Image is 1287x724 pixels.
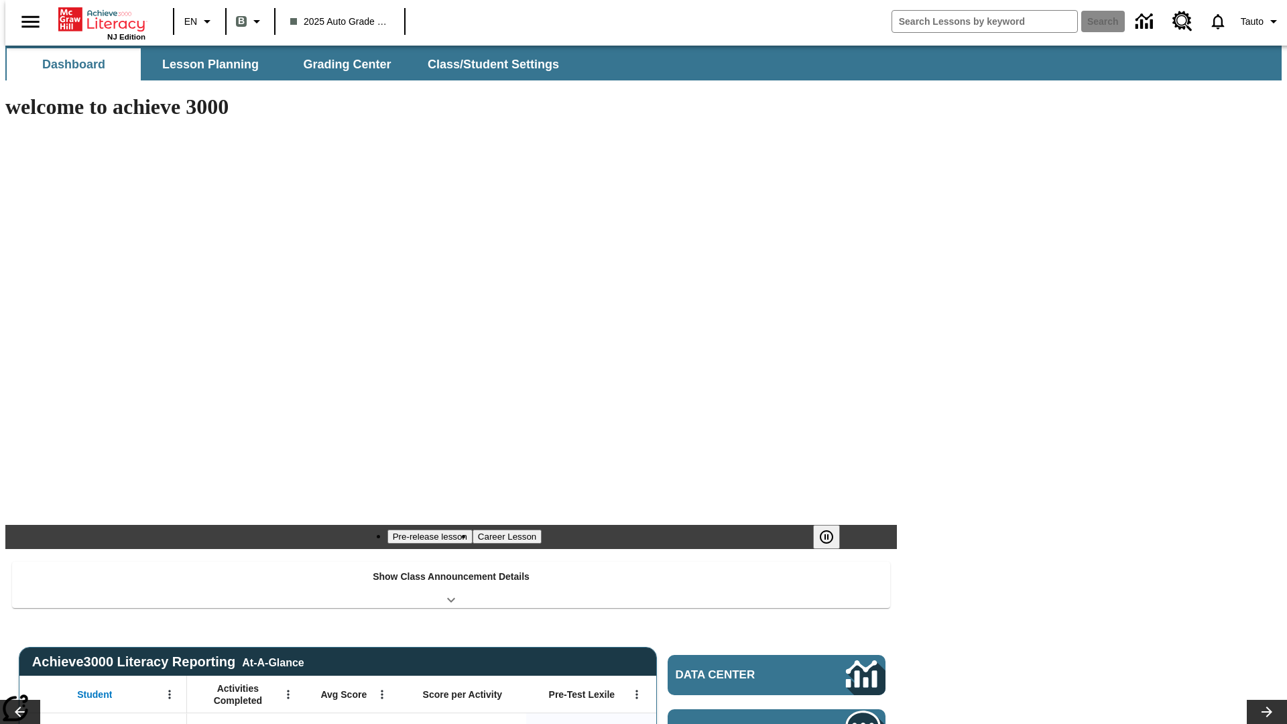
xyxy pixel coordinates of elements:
[178,9,221,34] button: Language: EN, Select a language
[1247,700,1287,724] button: Lesson carousel, Next
[813,525,853,549] div: Pause
[373,570,530,584] p: Show Class Announcement Details
[290,15,389,29] span: 2025 Auto Grade 1 B
[372,684,392,705] button: Open Menu
[278,684,298,705] button: Open Menu
[12,562,890,608] div: Show Class Announcement Details
[813,525,840,549] button: Pause
[417,48,570,80] button: Class/Student Settings
[5,95,897,119] h1: welcome to achieve 3000
[676,668,801,682] span: Data Center
[423,688,503,701] span: Score per Activity
[387,530,473,544] button: Slide 1 Pre-release lesson
[892,11,1077,32] input: search field
[303,57,391,72] span: Grading Center
[668,655,885,695] a: Data Center
[11,2,50,42] button: Open side menu
[77,688,112,701] span: Student
[242,654,304,669] div: At-A-Glance
[5,46,1282,80] div: SubNavbar
[549,688,615,701] span: Pre-Test Lexile
[58,5,145,41] div: Home
[320,688,367,701] span: Avg Score
[238,13,245,29] span: B
[1127,3,1164,40] a: Data Center
[280,48,414,80] button: Grading Center
[1164,3,1201,40] a: Resource Center, Will open in new tab
[428,57,559,72] span: Class/Student Settings
[1235,9,1287,34] button: Profile/Settings
[5,48,571,80] div: SubNavbar
[627,684,647,705] button: Open Menu
[1241,15,1264,29] span: Tauto
[32,654,304,670] span: Achieve3000 Literacy Reporting
[184,15,197,29] span: EN
[58,6,145,33] a: Home
[42,57,105,72] span: Dashboard
[107,33,145,41] span: NJ Edition
[473,530,542,544] button: Slide 2 Career Lesson
[160,684,180,705] button: Open Menu
[7,48,141,80] button: Dashboard
[1201,4,1235,39] a: Notifications
[194,682,282,707] span: Activities Completed
[162,57,259,72] span: Lesson Planning
[231,9,270,34] button: Boost Class color is gray green. Change class color
[143,48,278,80] button: Lesson Planning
